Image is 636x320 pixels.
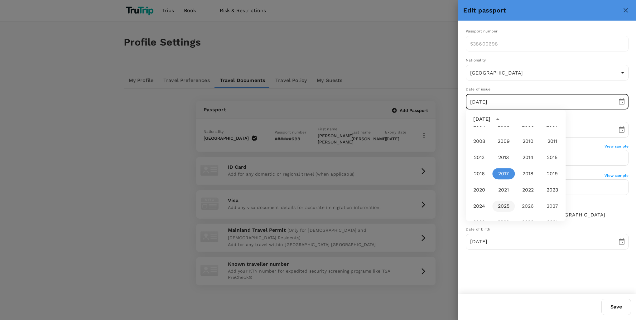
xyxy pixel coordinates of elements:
button: 2010 [517,136,539,147]
div: [GEOGRAPHIC_DATA] [466,65,629,80]
button: 2008 [468,136,490,147]
button: 2023 [541,184,563,196]
button: 2005 [492,119,515,131]
button: 2007 [541,119,563,131]
button: 2018 [517,168,539,179]
button: 2019 [541,168,563,179]
div: Date of issue [466,86,629,93]
button: 2024 [468,201,490,212]
input: DD/MM/YYYY [466,234,613,250]
span: View sample [605,144,629,148]
h6: Edit passport [463,5,620,15]
button: 2012 [468,152,490,163]
button: 2020 [468,184,490,196]
button: 2011 [541,136,563,147]
button: 2014 [517,152,539,163]
div: Passport number [466,28,629,35]
button: 2021 [492,184,515,196]
div: Date of birth [466,226,629,233]
button: 2025 [492,201,515,212]
button: Choose date, selected date is Feb 8, 2027 [615,124,628,136]
button: year view is open, switch to calendar view [492,114,503,124]
button: 2009 [492,136,515,147]
button: 2013 [492,152,515,163]
button: 2015 [541,152,563,163]
span: View sample [605,173,629,178]
button: Choose date, selected date is Feb 8, 2017 [615,95,628,108]
button: 2017 [492,168,515,179]
button: close [620,5,631,16]
button: 2006 [517,119,539,131]
span: [DEMOGRAPHIC_DATA] [548,211,605,219]
input: DD/MM/YYYY [466,94,613,109]
button: 2004 [468,119,490,131]
button: Choose date, selected date is Jul 19, 1982 [615,235,628,248]
div: [DATE] [473,115,490,123]
div: Nationality [466,57,629,64]
button: Save [601,299,631,315]
button: 2016 [468,168,490,179]
button: 2022 [517,184,539,196]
